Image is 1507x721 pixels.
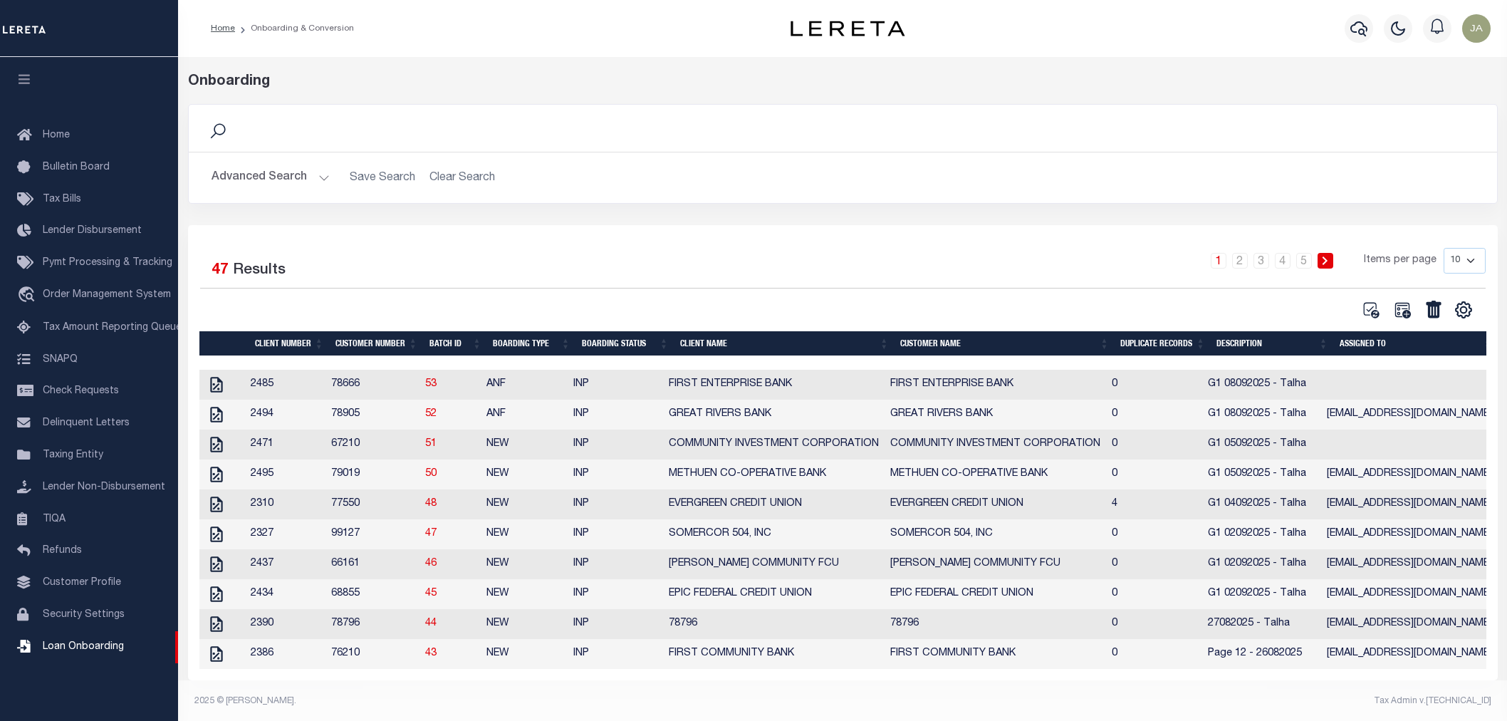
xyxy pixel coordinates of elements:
[43,514,66,524] span: TIQA
[325,579,419,609] td: 68855
[568,370,663,400] td: INP
[330,331,424,356] th: Customer Number: activate to sort column ascending
[1202,639,1322,669] td: Page 12 - 26082025
[325,400,419,430] td: 78905
[325,519,419,549] td: 99127
[663,639,885,669] td: FIRST COMMUNITY BANK
[663,519,885,549] td: SOMERCOR 504, INC
[249,331,330,356] th: Client Number: activate to sort column ascending
[43,194,81,204] span: Tax Bills
[885,519,1106,549] td: SOMERCOR 504, INC
[1321,639,1498,669] td: [EMAIL_ADDRESS][DOMAIN_NAME]
[1211,253,1226,269] a: 1
[43,546,82,556] span: Refunds
[895,331,1115,356] th: Customer Name: activate to sort column ascending
[885,549,1106,579] td: [PERSON_NAME] COMMUNITY FCU
[245,370,325,400] td: 2485
[885,579,1106,609] td: EPIC FEDERAL CREDIT UNION
[325,460,419,489] td: 79019
[576,331,674,356] th: Boarding Status: activate to sort column ascending
[1334,331,1498,356] th: Assigned To: activate to sort column ascending
[1321,609,1498,639] td: [EMAIL_ADDRESS][DOMAIN_NAME]
[43,610,125,620] span: Security Settings
[425,379,437,389] a: 53
[245,489,325,519] td: 2310
[487,331,575,356] th: Boarding Type: activate to sort column ascending
[325,549,419,579] td: 66161
[1202,579,1322,609] td: G1 02092025 - Talha
[885,370,1106,400] td: FIRST ENTERPRISE BANK
[1106,579,1202,609] td: 0
[1202,609,1322,639] td: 27082025 - Talha
[481,460,567,489] td: NEW
[1106,639,1202,669] td: 0
[568,489,663,519] td: INP
[885,460,1106,489] td: METHUEN CO-OPERATIVE BANK
[1296,253,1312,269] a: 5
[1106,489,1202,519] td: 4
[1364,253,1436,269] span: Items per page
[1211,331,1333,356] th: Description: activate to sort column ascending
[568,549,663,579] td: INP
[1202,460,1322,489] td: G1 05092025 - Talha
[1321,519,1498,549] td: [EMAIL_ADDRESS][DOMAIN_NAME]
[481,370,567,400] td: ANF
[233,259,286,282] label: Results
[885,609,1106,639] td: 78796
[17,286,40,305] i: travel_explore
[1202,370,1322,400] td: G1 08092025 - Talha
[184,695,843,707] div: 2025 © [PERSON_NAME].
[1321,400,1498,430] td: [EMAIL_ADDRESS][DOMAIN_NAME]
[568,430,663,460] td: INP
[325,609,419,639] td: 78796
[1253,253,1269,269] a: 3
[424,331,488,356] th: Batch ID: activate to sort column ascending
[1202,489,1322,519] td: G1 04092025 - Talha
[425,648,437,658] a: 43
[425,588,437,598] a: 45
[245,549,325,579] td: 2437
[853,695,1491,707] div: Tax Admin v.[TECHNICAL_ID]
[43,386,119,396] span: Check Requests
[1202,519,1322,549] td: G1 02092025 - Talha
[568,609,663,639] td: INP
[43,450,103,460] span: Taxing Entity
[481,579,567,609] td: NEW
[43,642,124,652] span: Loan Onboarding
[1275,253,1290,269] a: 4
[1202,400,1322,430] td: G1 08092025 - Talha
[43,130,70,140] span: Home
[1106,460,1202,489] td: 0
[43,162,110,172] span: Bulletin Board
[568,579,663,609] td: INP
[1321,579,1498,609] td: [EMAIL_ADDRESS][DOMAIN_NAME]
[568,400,663,430] td: INP
[674,331,895,356] th: Client Name: activate to sort column ascending
[212,164,330,192] button: Advanced Search
[1106,370,1202,400] td: 0
[663,370,885,400] td: FIRST ENTERPRISE BANK
[481,489,567,519] td: NEW
[481,639,567,669] td: NEW
[1202,430,1322,460] td: G1 05092025 - Talha
[425,559,437,569] a: 46
[43,482,165,492] span: Lender Non-Disbursement
[245,609,325,639] td: 2390
[663,549,885,579] td: [PERSON_NAME] COMMUNITY FCU
[245,430,325,460] td: 2471
[1106,519,1202,549] td: 0
[1462,14,1491,43] img: svg+xml;base64,PHN2ZyB4bWxucz0iaHR0cDovL3d3dy53My5vcmcvMjAwMC9zdmciIHBvaW50ZXItZXZlbnRzPSJub25lIi...
[663,460,885,489] td: METHUEN CO-OPERATIVE BANK
[791,21,904,36] img: logo-dark.svg
[245,400,325,430] td: 2494
[663,400,885,430] td: GREAT RIVERS BANK
[663,579,885,609] td: EPIC FEDERAL CREDIT UNION
[481,519,567,549] td: NEW
[325,639,419,669] td: 76210
[885,430,1106,460] td: COMMUNITY INVESTMENT CORPORATION
[425,499,437,509] a: 48
[43,226,142,236] span: Lender Disbursement
[425,469,437,479] a: 50
[568,639,663,669] td: INP
[245,460,325,489] td: 2495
